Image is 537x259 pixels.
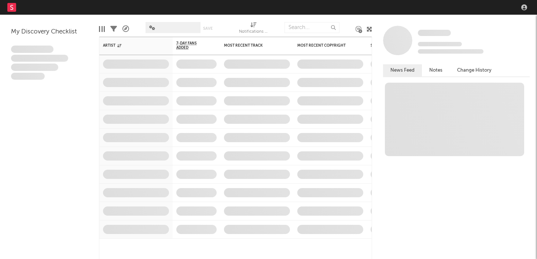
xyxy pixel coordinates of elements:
[356,42,363,49] button: Filter by Most Recent Copyright
[11,64,58,71] span: Praesent ac interdum
[422,64,450,76] button: Notes
[239,18,268,40] div: Notifications (Artist)
[297,43,352,48] div: Most Recent Copyright
[450,64,499,76] button: Change History
[176,41,206,50] span: 7-Day Fans Added
[418,30,451,36] span: Some Artist
[203,26,213,30] button: Save
[224,43,279,48] div: Most Recent Track
[418,49,483,54] span: 0 fans last week
[383,64,422,76] button: News Feed
[418,29,451,37] a: Some Artist
[162,42,169,49] button: Filter by Artist
[418,42,462,46] span: Tracking Since: [DATE]
[11,28,88,36] div: My Discovery Checklist
[284,22,339,33] input: Search...
[103,43,158,48] div: Artist
[11,46,54,53] span: Lorem ipsum dolor
[209,42,217,49] button: Filter by 7-Day Fans Added
[283,42,290,49] button: Filter by Most Recent Track
[239,28,268,36] div: Notifications (Artist)
[122,18,129,40] div: A&R Pipeline
[11,55,68,62] span: Integer aliquet in purus et
[11,73,45,80] span: Aliquam viverra
[99,18,105,40] div: Edit Columns
[110,18,117,40] div: Filters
